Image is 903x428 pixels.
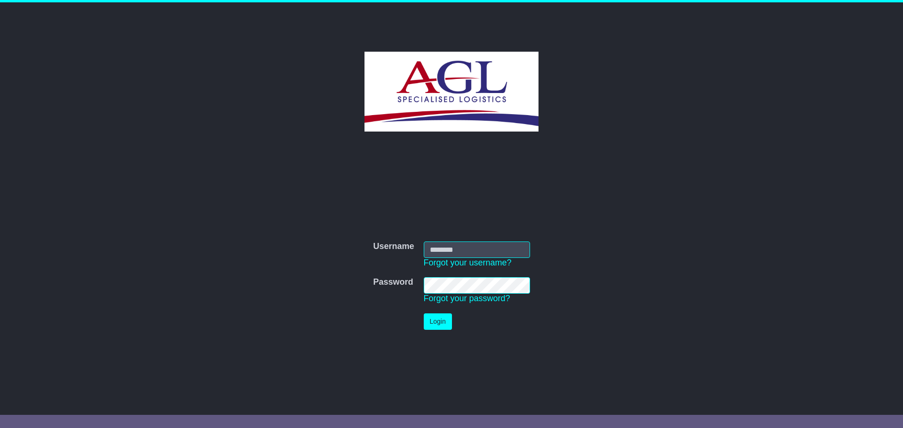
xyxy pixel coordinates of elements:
[424,258,512,267] a: Forgot your username?
[364,52,538,132] img: AGL SPECIALISED LOGISTICS
[424,313,452,330] button: Login
[373,241,414,252] label: Username
[424,294,510,303] a: Forgot your password?
[373,277,413,288] label: Password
